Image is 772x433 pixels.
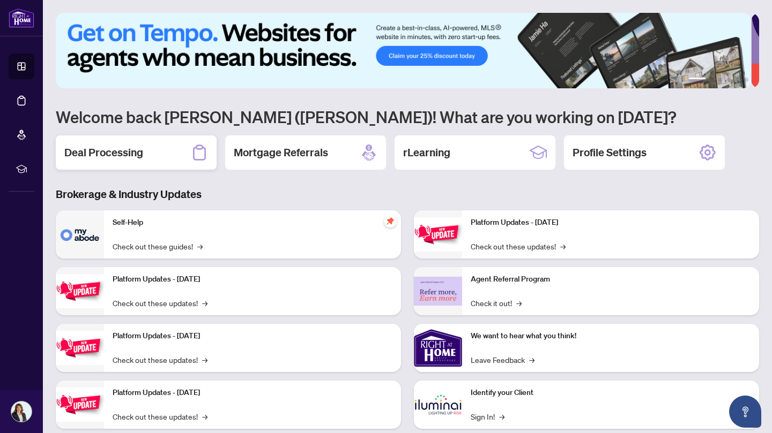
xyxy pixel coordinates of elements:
span: → [529,354,535,366]
p: Platform Updates - [DATE] [113,387,392,399]
p: Platform Updates - [DATE] [471,217,751,229]
h3: Brokerage & Industry Updates [56,187,759,202]
img: We want to hear what you think! [414,324,462,372]
p: We want to hear what you think! [471,330,751,342]
img: Identify your Client [414,381,462,429]
span: pushpin [384,215,397,227]
p: Identify your Client [471,387,751,399]
a: Check out these updates!→ [113,411,207,422]
button: 1 [688,78,706,82]
img: logo [9,8,34,28]
img: Slide 0 [56,13,751,88]
button: 2 [710,78,714,82]
img: Profile Icon [11,401,32,422]
button: 4 [727,78,731,82]
a: Check out these guides!→ [113,240,203,252]
a: Check out these updates!→ [471,240,566,252]
a: Sign In!→ [471,411,504,422]
a: Leave Feedback→ [471,354,535,366]
h2: Deal Processing [64,145,143,160]
a: Check it out!→ [471,297,522,309]
h2: Mortgage Referrals [234,145,328,160]
p: Platform Updates - [DATE] [113,330,392,342]
a: Check out these updates!→ [113,297,207,309]
img: Platform Updates - September 16, 2025 [56,274,104,308]
a: Check out these updates!→ [113,354,207,366]
span: → [560,240,566,252]
button: 5 [736,78,740,82]
span: → [516,297,522,309]
span: → [197,240,203,252]
span: → [202,411,207,422]
img: Self-Help [56,210,104,259]
img: Platform Updates - June 23, 2025 [414,217,462,251]
img: Platform Updates - July 8, 2025 [56,388,104,421]
h2: Profile Settings [573,145,647,160]
p: Self-Help [113,217,392,229]
button: Open asap [729,396,761,428]
h2: rLearning [403,145,450,160]
button: 3 [718,78,723,82]
span: → [499,411,504,422]
p: Agent Referral Program [471,274,751,285]
h1: Welcome back [PERSON_NAME] ([PERSON_NAME])! What are you working on [DATE]? [56,107,759,127]
span: → [202,354,207,366]
span: → [202,297,207,309]
img: Platform Updates - July 21, 2025 [56,331,104,364]
p: Platform Updates - [DATE] [113,274,392,285]
button: 6 [744,78,748,82]
img: Agent Referral Program [414,277,462,306]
